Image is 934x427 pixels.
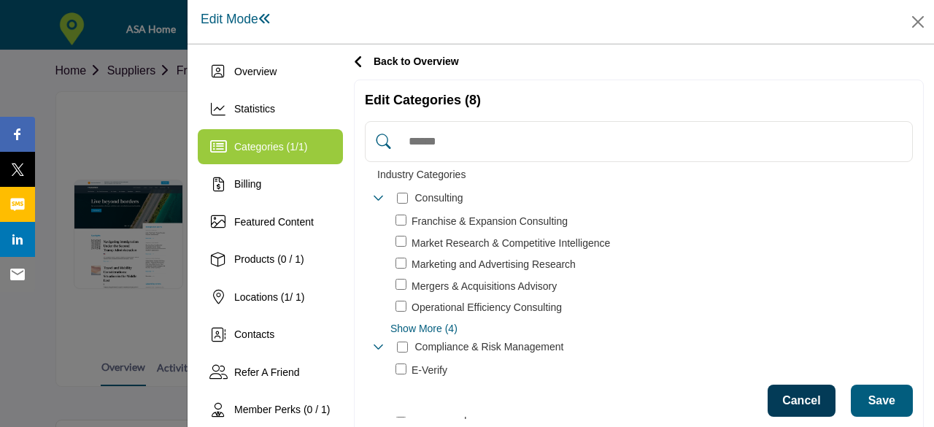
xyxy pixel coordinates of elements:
span: Categories ( / ) [234,141,307,153]
span: Show More (4) [390,321,913,336]
span: Analysis of market trends and competitor activities. [412,236,610,251]
p: Industry Categories [377,167,466,182]
div: Toggle Category [375,214,913,337]
span: 8 [469,93,476,107]
input: Search Category [401,126,906,158]
input: Select Franchise & Expansion Consulting [395,215,406,226]
span: Process improvement and operational optimization. [412,300,562,315]
input: Select Market Research & Competitive Intelligence [395,236,406,247]
span: Member Perks (0 / 1) [234,404,330,415]
span: Market analysis and advertising effectiveness studies. [412,257,576,272]
input: Select E-Verify [395,363,406,374]
span: 1 [284,291,290,303]
h1: Edit Mode [201,12,271,27]
span: Products (0 / 1) [234,253,304,265]
span: 1 [290,141,296,153]
span: Statistics [234,103,275,115]
input: Select Operational Efficiency Consulting [395,301,406,312]
span: Support for franchising opportunities and business expansion strategies. [412,214,568,229]
div: Toggle Category [373,190,385,207]
span: Billing [234,178,261,190]
span: 1 [298,141,304,153]
span: Featured Content [234,216,314,228]
span: Overview [234,66,277,77]
p: Strategic advisory services to help staffing firms optimize operations and grow their business. [415,191,463,206]
span: Refer A Friend [234,366,300,378]
span: Employment eligibility verification system compliance and support. [412,363,447,378]
button: Close [907,11,929,33]
div: Toggle Category [373,339,385,355]
span: Contacts [234,328,274,340]
input: Select Mergers & Acquisitions Advisory [395,279,406,290]
button: Cancel [768,385,835,417]
button: Save [851,385,913,417]
div: Toggle Category [415,339,564,355]
p: Edit Categories ( ) [365,91,481,110]
input: Select Marketing and Advertising Research [395,258,406,269]
p: Services to ensure staffing companies meet regulatory requirements and manage legal risks. [415,339,564,355]
input: Select Compliance & Risk Management [397,342,408,353]
span: Back to Overview [374,55,459,67]
span: Expert guidance for buying, selling, or merging staffing companies. [412,279,557,294]
span: Locations ( / 1) [234,291,305,303]
div: Toggle Category [415,190,463,207]
input: Select Consulting [397,193,408,204]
